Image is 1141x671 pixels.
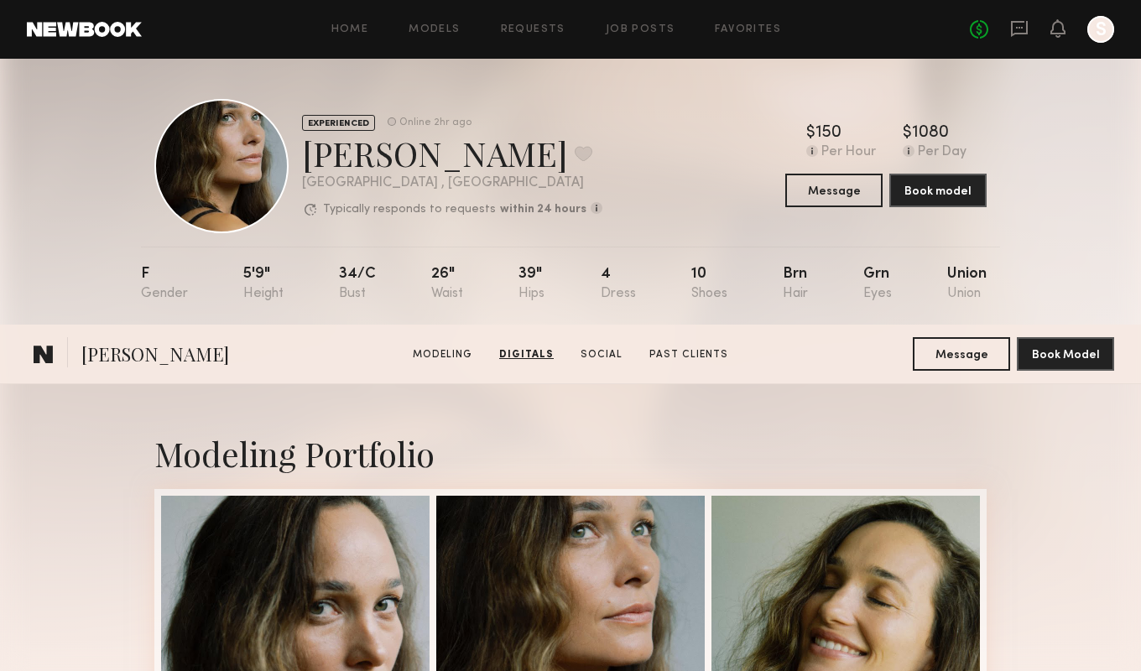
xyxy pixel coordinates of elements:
[81,341,229,371] span: [PERSON_NAME]
[913,337,1010,371] button: Message
[785,174,883,207] button: Message
[501,24,565,35] a: Requests
[154,431,987,476] div: Modeling Portfolio
[500,204,586,216] b: within 24 hours
[815,125,841,142] div: 150
[783,267,808,301] div: Brn
[947,267,987,301] div: Union
[912,125,949,142] div: 1080
[243,267,284,301] div: 5'9"
[431,267,463,301] div: 26"
[863,267,892,301] div: Grn
[643,347,735,362] a: Past Clients
[302,176,602,190] div: [GEOGRAPHIC_DATA] , [GEOGRAPHIC_DATA]
[302,131,602,175] div: [PERSON_NAME]
[323,204,496,216] p: Typically responds to requests
[331,24,369,35] a: Home
[601,267,636,301] div: 4
[806,125,815,142] div: $
[409,24,460,35] a: Models
[406,347,479,362] a: Modeling
[903,125,912,142] div: $
[606,24,675,35] a: Job Posts
[691,267,727,301] div: 10
[399,117,472,128] div: Online 2hr ago
[302,115,375,131] div: EXPERIENCED
[821,145,876,160] div: Per Hour
[1017,337,1114,371] button: Book Model
[1017,346,1114,361] a: Book Model
[715,24,781,35] a: Favorites
[141,267,188,301] div: F
[918,145,966,160] div: Per Day
[518,267,544,301] div: 39"
[339,267,376,301] div: 34/c
[574,347,629,362] a: Social
[889,174,987,207] button: Book model
[1087,16,1114,43] a: S
[492,347,560,362] a: Digitals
